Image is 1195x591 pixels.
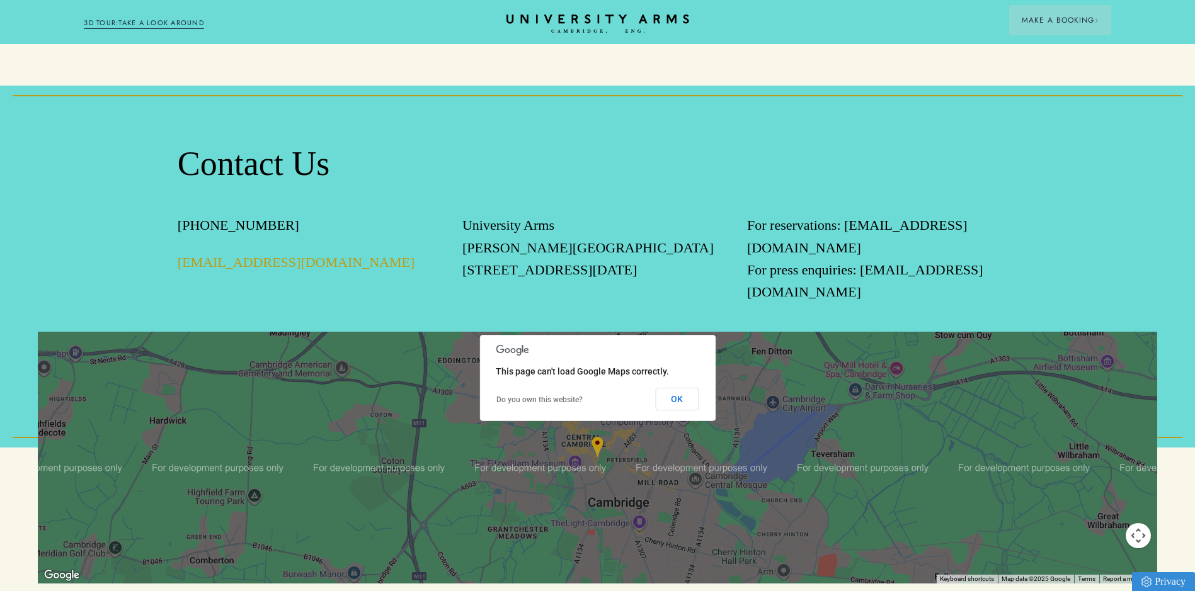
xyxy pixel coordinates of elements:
button: OK [655,388,699,410]
a: Terms (opens in new tab) [1078,575,1095,582]
span: Make a Booking [1022,14,1099,26]
img: Google [41,567,83,583]
img: Arrow icon [1094,18,1099,23]
img: Privacy [1141,577,1152,587]
button: Make a BookingArrow icon [1009,5,1111,35]
p: For reservations: [EMAIL_ADDRESS][DOMAIN_NAME] For press enquiries: [EMAIL_ADDRESS][DOMAIN_NAME] [747,214,1017,303]
a: Open this area in Google Maps (opens a new window) [41,567,83,583]
h2: Contact Us [178,144,1017,185]
a: [PHONE_NUMBER] [178,217,299,233]
span: This page can't load Google Maps correctly. [496,366,669,376]
span: Map data ©2025 Google [1002,575,1070,582]
a: Report a map error [1103,575,1153,582]
a: Privacy [1132,572,1195,591]
a: [EMAIL_ADDRESS][DOMAIN_NAME] [178,254,415,270]
a: Home [506,14,689,34]
a: 3D TOUR:TAKE A LOOK AROUND [84,18,204,29]
p: University Arms [PERSON_NAME][GEOGRAPHIC_DATA][STREET_ADDRESS][DATE] [462,214,733,281]
button: Map camera controls [1126,523,1151,548]
button: Keyboard shortcuts [940,575,994,583]
a: Do you own this website? [496,395,583,404]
